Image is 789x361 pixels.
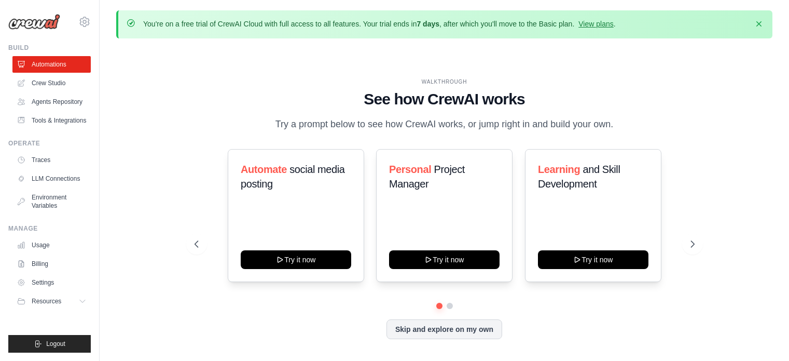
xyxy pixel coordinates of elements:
[8,224,91,233] div: Manage
[389,164,431,175] span: Personal
[12,93,91,110] a: Agents Repository
[195,78,695,86] div: WALKTHROUGH
[538,164,620,190] span: and Skill Development
[417,20,439,28] strong: 7 days
[241,164,345,190] span: social media posting
[32,297,61,305] span: Resources
[195,90,695,109] h1: See how CrewAI works
[578,20,613,28] a: View plans
[389,250,500,269] button: Try it now
[538,164,580,175] span: Learning
[12,112,91,129] a: Tools & Integrations
[8,14,60,30] img: Logo
[8,139,91,148] div: Operate
[12,152,91,168] a: Traces
[241,250,351,269] button: Try it now
[12,189,91,214] a: Environment Variables
[12,293,91,310] button: Resources
[386,319,502,339] button: Skip and explore on my own
[12,256,91,272] a: Billing
[241,164,287,175] span: Automate
[12,274,91,291] a: Settings
[270,117,619,132] p: Try a prompt below to see how CrewAI works, or jump right in and build your own.
[8,44,91,52] div: Build
[46,340,65,348] span: Logout
[538,250,648,269] button: Try it now
[8,335,91,353] button: Logout
[389,164,465,190] span: Project Manager
[12,75,91,91] a: Crew Studio
[12,237,91,253] a: Usage
[12,170,91,187] a: LLM Connections
[143,19,616,29] p: You're on a free trial of CrewAI Cloud with full access to all features. Your trial ends in , aft...
[12,56,91,73] a: Automations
